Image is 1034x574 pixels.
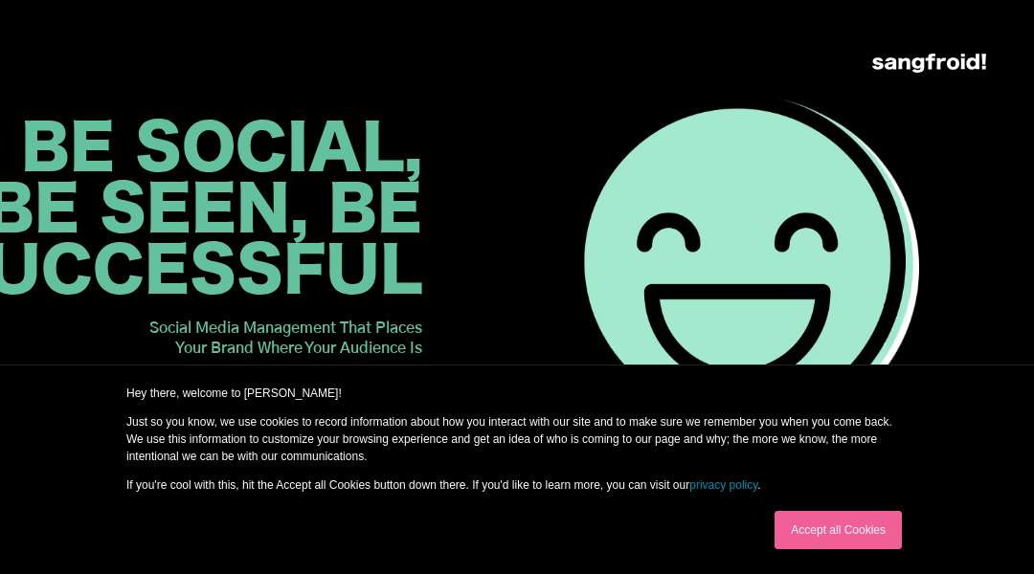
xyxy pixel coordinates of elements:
p: Just so you know, we use cookies to record information about how you interact with our site and t... [126,413,908,465]
a: Accept all Cookies [775,511,902,549]
p: If you're cool with this, hit the Accept all Cookies button down there. If you'd like to learn mo... [126,476,908,494]
p: Hey there, welcome to [PERSON_NAME]! [126,385,908,402]
a: privacy policy [689,478,757,492]
img: logo [872,54,986,73]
